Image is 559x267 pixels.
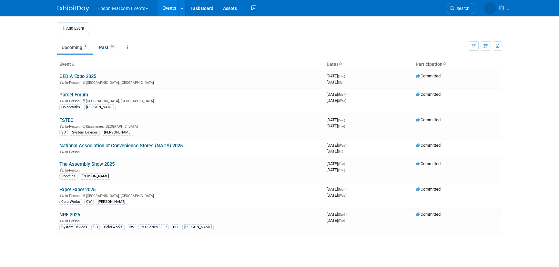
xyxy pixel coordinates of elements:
span: [DATE] [327,187,348,192]
span: In-Person [65,168,82,173]
span: (Wed) [338,99,346,103]
div: SD [59,130,68,135]
div: CW [84,199,94,205]
span: (Sun) [338,213,345,216]
span: Committed [416,117,441,122]
span: Search [454,6,469,11]
span: (Fri) [338,150,343,153]
span: [DATE] [327,74,347,78]
div: P/T Series - LFP [138,224,169,230]
a: Upcoming7 [57,41,93,54]
a: Sort by Event Name [71,62,74,67]
div: CW [127,224,136,230]
div: BIJ [171,224,180,230]
a: National Association of Convenience Stores (NACS) 2025 [59,143,183,149]
span: - [347,92,348,97]
img: In-Person Event [60,168,64,172]
span: [DATE] [327,193,346,198]
span: 7 [83,44,88,49]
span: Committed [416,187,441,192]
img: Lucy Roberts [484,2,496,15]
a: FSTEC [59,117,74,123]
img: In-Person Event [60,150,64,153]
span: In-Person [65,194,82,198]
span: [DATE] [327,124,345,128]
div: [GEOGRAPHIC_DATA], [GEOGRAPHIC_DATA] [59,98,321,103]
span: In-Person [65,124,82,129]
div: [GEOGRAPHIC_DATA], [GEOGRAPHIC_DATA] [59,193,321,198]
span: [DATE] [327,117,347,122]
span: Committed [416,143,441,148]
a: The Assembly Show 2025 [59,161,115,167]
span: [DATE] [327,98,346,103]
span: In-Person [65,219,82,223]
img: In-Person Event [60,81,64,84]
div: [GEOGRAPHIC_DATA], [GEOGRAPHIC_DATA] [59,80,321,85]
span: [DATE] [327,212,347,217]
a: Parcel Forum [59,92,88,98]
span: (Tue) [338,162,345,166]
a: Sort by Participation Type [442,62,446,67]
img: In-Person Event [60,99,64,102]
div: [PERSON_NAME] [84,104,116,110]
th: Participation [413,59,502,70]
span: (Sat) [338,81,344,84]
div: System Devices [59,224,89,230]
div: ColorWorks [59,199,82,205]
a: CEDIA Expo 2025 [59,74,96,79]
div: Kissimmee, [GEOGRAPHIC_DATA] [59,124,321,129]
span: In-Person [65,99,82,103]
span: (Mon) [338,93,346,96]
th: Event [57,59,324,70]
span: (Wed) [338,194,346,197]
th: Dates [324,59,413,70]
span: (Tue) [338,219,345,222]
span: Committed [416,74,441,78]
span: (Sun) [338,118,345,122]
span: - [347,187,348,192]
span: (Mon) [338,188,346,191]
a: NRF 2026 [59,212,80,218]
span: (Thu) [338,168,345,172]
span: [DATE] [327,149,343,153]
span: [DATE] [327,143,348,148]
img: In-Person Event [60,219,64,222]
span: [DATE] [327,167,345,172]
span: - [347,143,348,148]
div: Robotics [59,173,77,179]
a: Past36 [94,41,121,54]
span: - [346,117,347,122]
span: - [346,212,347,217]
span: [DATE] [327,80,344,84]
span: [DATE] [327,161,347,166]
span: (Tue) [338,124,345,128]
div: [PERSON_NAME] [96,199,127,205]
div: [PERSON_NAME] [102,130,133,135]
div: [PERSON_NAME] [80,173,111,179]
button: Add Event [57,23,89,34]
div: ColorWorks [59,104,82,110]
div: ColorWorks [102,224,125,230]
div: [PERSON_NAME] [182,224,214,230]
span: - [346,161,347,166]
a: Sort by Start Date [339,62,342,67]
span: (Wed) [338,144,346,147]
a: Expo! Expo! 2025 [59,187,96,193]
span: In-Person [65,150,82,154]
div: System Devices [70,130,100,135]
span: Committed [416,92,441,97]
a: Search [446,3,475,14]
span: [DATE] [327,92,348,97]
img: ExhibitDay [57,5,89,12]
span: [DATE] [327,218,345,223]
span: In-Person [65,81,82,85]
img: In-Person Event [60,124,64,128]
span: Committed [416,161,441,166]
span: - [346,74,347,78]
span: Committed [416,212,441,217]
span: 36 [109,44,116,49]
div: SD [91,224,100,230]
img: In-Person Event [60,194,64,197]
span: (Thu) [338,74,345,78]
